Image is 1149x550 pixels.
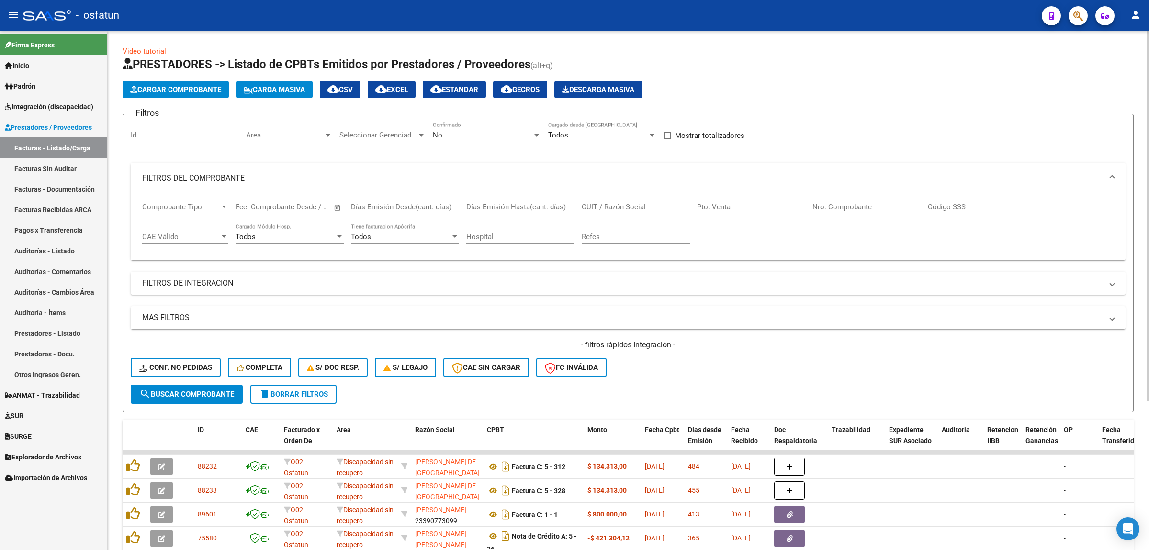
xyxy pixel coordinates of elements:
[415,506,466,514] span: [PERSON_NAME]
[375,85,408,94] span: EXCEL
[5,122,92,133] span: Prestadores / Proveedores
[430,83,442,95] mat-icon: cloud_download
[645,426,679,434] span: Fecha Cpbt
[731,462,751,470] span: [DATE]
[433,131,442,139] span: No
[337,482,394,501] span: Discapacidad sin recupero
[587,462,627,470] strong: $ 134.313,00
[452,363,520,372] span: CAE SIN CARGAR
[731,510,751,518] span: [DATE]
[320,81,360,98] button: CSV
[430,85,478,94] span: Estandar
[942,426,970,434] span: Auditoria
[250,385,337,404] button: Borrar Filtros
[198,462,217,470] span: 88232
[1060,420,1098,462] datatable-header-cell: OP
[587,486,627,494] strong: $ 134.313,00
[443,358,529,377] button: CAE SIN CARGAR
[131,358,221,377] button: Conf. no pedidas
[415,426,455,434] span: Razón Social
[284,426,320,445] span: Facturado x Orden De
[337,458,394,477] span: Discapacidad sin recupero
[415,528,479,549] div: 27252256186
[375,358,436,377] button: S/ legajo
[415,481,479,501] div: 27338158020
[645,462,665,470] span: [DATE]
[770,420,828,462] datatable-header-cell: Doc Respaldatoria
[368,81,416,98] button: EXCEL
[688,462,699,470] span: 484
[645,486,665,494] span: [DATE]
[499,483,512,498] i: Descargar documento
[415,458,480,477] span: [PERSON_NAME] DE [GEOGRAPHIC_DATA]
[584,420,641,462] datatable-header-cell: Monto
[512,487,565,494] strong: Factura C: 5 - 328
[142,203,220,211] span: Comprobante Tipo
[198,534,217,542] span: 75580
[139,388,151,400] mat-icon: search
[228,358,291,377] button: Completa
[333,420,397,462] datatable-header-cell: Area
[889,426,932,445] span: Expediente SUR Asociado
[5,472,87,483] span: Importación de Archivos
[242,420,280,462] datatable-header-cell: CAE
[684,420,727,462] datatable-header-cell: Días desde Emisión
[530,61,553,70] span: (alt+q)
[123,47,166,56] a: Video tutorial
[536,358,607,377] button: FC Inválida
[587,510,627,518] strong: $ 800.000,00
[1130,9,1141,21] mat-icon: person
[688,510,699,518] span: 413
[236,203,274,211] input: Fecha inicio
[423,81,486,98] button: Estandar
[493,81,547,98] button: Gecros
[236,232,256,241] span: Todos
[5,60,29,71] span: Inicio
[675,130,744,141] span: Mostrar totalizadores
[283,203,329,211] input: Fecha fin
[259,388,270,400] mat-icon: delete
[587,534,630,542] strong: -$ 421.304,12
[1116,517,1139,540] div: Open Intercom Messenger
[731,426,758,445] span: Fecha Recibido
[332,202,343,213] button: Open calendar
[5,411,23,421] span: SUR
[688,486,699,494] span: 455
[284,482,308,512] span: O02 - Osfatun Propio
[731,486,751,494] span: [DATE]
[487,426,504,434] span: CPBT
[351,232,371,241] span: Todos
[1064,426,1073,434] span: OP
[123,81,229,98] button: Cargar Comprobante
[828,420,885,462] datatable-header-cell: Trazabilidad
[198,510,217,518] span: 89601
[142,173,1103,183] mat-panel-title: FILTROS DEL COMPROBANTE
[727,420,770,462] datatable-header-cell: Fecha Recibido
[327,83,339,95] mat-icon: cloud_download
[415,457,479,477] div: 27338158020
[246,131,324,139] span: Area
[415,482,480,501] span: [PERSON_NAME] DE [GEOGRAPHIC_DATA]
[375,83,387,95] mat-icon: cloud_download
[548,131,568,139] span: Todos
[688,534,699,542] span: 365
[131,306,1126,329] mat-expansion-panel-header: MAS FILTROS
[987,426,1018,445] span: Retencion IIBB
[337,426,351,434] span: Area
[731,534,751,542] span: [DATE]
[938,420,983,462] datatable-header-cell: Auditoria
[501,85,540,94] span: Gecros
[587,426,607,434] span: Monto
[383,363,428,372] span: S/ legajo
[645,510,665,518] span: [DATE]
[5,431,32,442] span: SURGE
[641,420,684,462] datatable-header-cell: Fecha Cpbt
[645,534,665,542] span: [DATE]
[774,426,817,445] span: Doc Respaldatoria
[499,507,512,522] i: Descargar documento
[885,420,938,462] datatable-header-cell: Expediente SUR Asociado
[411,420,483,462] datatable-header-cell: Razón Social
[131,163,1126,194] mat-expansion-panel-header: FILTROS DEL COMPROBANTE
[512,511,558,518] strong: Factura C: 1 - 1
[1064,462,1066,470] span: -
